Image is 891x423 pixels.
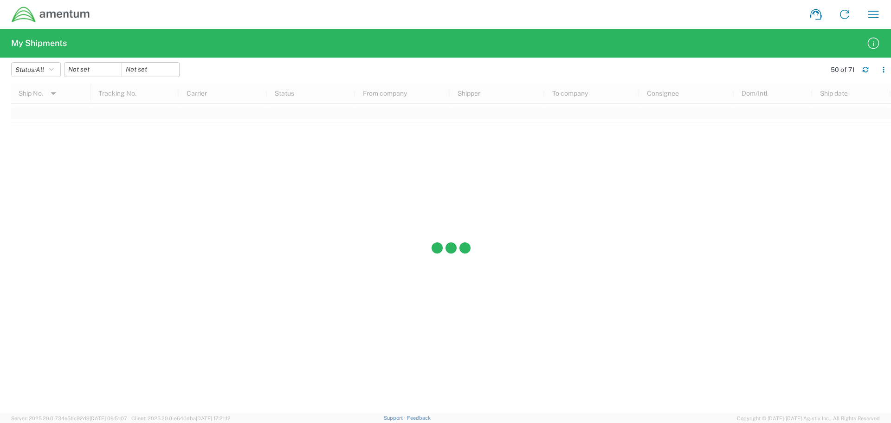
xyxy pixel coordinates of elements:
[407,415,431,421] a: Feedback
[11,62,61,77] button: Status:All
[11,38,67,49] h2: My Shipments
[65,63,122,77] input: Not set
[11,416,127,421] span: Server: 2025.20.0-734e5bc92d9
[196,416,231,421] span: [DATE] 17:21:12
[122,63,179,77] input: Not set
[36,66,44,73] span: All
[737,414,880,423] span: Copyright © [DATE]-[DATE] Agistix Inc., All Rights Reserved
[11,6,90,23] img: dyncorp
[384,415,407,421] a: Support
[831,65,855,74] div: 50 of 71
[131,416,231,421] span: Client: 2025.20.0-e640dba
[90,416,127,421] span: [DATE] 09:51:07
